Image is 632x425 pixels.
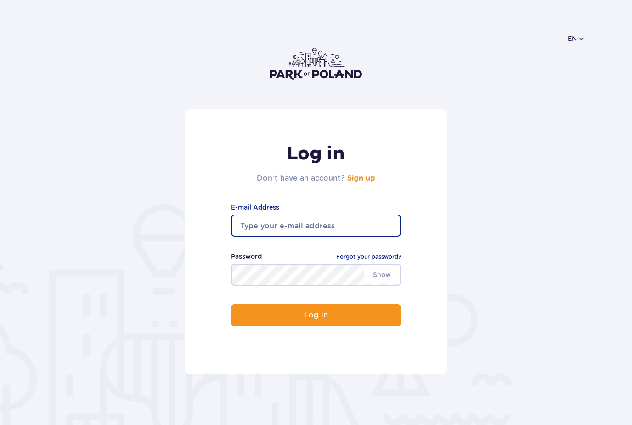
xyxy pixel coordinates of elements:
[257,142,375,165] h1: Log in
[304,311,328,319] p: Log in
[270,48,362,80] img: Park of Poland logo
[347,175,375,182] a: Sign up
[568,34,585,43] button: en
[231,215,401,237] input: Type your e-mail address
[336,252,401,261] a: Forgot your password?
[231,202,401,212] label: E-mail Address
[257,173,375,184] h2: Don’t have an account?
[364,265,400,284] span: Show
[231,304,401,326] button: Log in
[231,251,262,261] label: Password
